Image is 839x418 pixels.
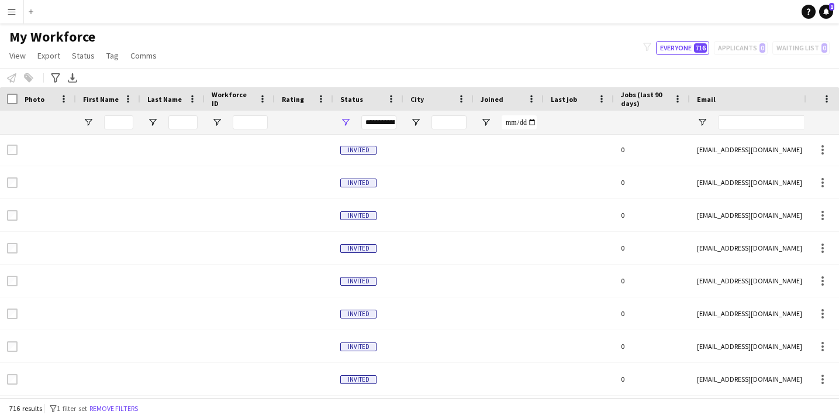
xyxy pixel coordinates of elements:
[410,95,424,104] span: City
[614,166,690,198] div: 0
[33,48,65,63] a: Export
[614,330,690,362] div: 0
[340,117,351,128] button: Open Filter Menu
[7,210,18,221] input: Row Selection is disabled for this row (unchecked)
[147,117,158,128] button: Open Filter Menu
[621,90,669,108] span: Jobs (last 90 days)
[9,50,26,61] span: View
[9,28,95,46] span: My Workforce
[340,310,377,318] span: Invited
[819,5,833,19] a: 1
[7,177,18,188] input: Row Selection is disabled for this row (unchecked)
[130,50,157,61] span: Comms
[697,117,707,128] button: Open Filter Menu
[126,48,161,63] a: Comms
[5,48,30,63] a: View
[65,71,80,85] app-action-btn: Export XLSX
[340,211,377,220] span: Invited
[481,95,503,104] span: Joined
[340,146,377,155] span: Invited
[7,243,18,253] input: Row Selection is disabled for this row (unchecked)
[106,50,119,61] span: Tag
[656,41,709,55] button: Everyone716
[67,48,99,63] a: Status
[551,95,577,104] span: Last job
[340,375,377,384] span: Invited
[233,115,268,129] input: Workforce ID Filter Input
[614,199,690,231] div: 0
[340,179,377,187] span: Invited
[282,95,304,104] span: Rating
[7,276,18,286] input: Row Selection is disabled for this row (unchecked)
[502,115,537,129] input: Joined Filter Input
[212,90,254,108] span: Workforce ID
[614,232,690,264] div: 0
[212,117,222,128] button: Open Filter Menu
[340,277,377,286] span: Invited
[87,402,140,415] button: Remove filters
[83,95,119,104] span: First Name
[7,145,18,155] input: Row Selection is disabled for this row (unchecked)
[25,95,44,104] span: Photo
[340,244,377,253] span: Invited
[410,117,421,128] button: Open Filter Menu
[697,95,716,104] span: Email
[7,374,18,385] input: Row Selection is disabled for this row (unchecked)
[431,115,467,129] input: City Filter Input
[57,404,87,413] span: 1 filter set
[7,309,18,319] input: Row Selection is disabled for this row (unchecked)
[7,341,18,352] input: Row Selection is disabled for this row (unchecked)
[168,115,198,129] input: Last Name Filter Input
[104,115,133,129] input: First Name Filter Input
[49,71,63,85] app-action-btn: Advanced filters
[614,297,690,330] div: 0
[829,3,834,11] span: 1
[694,43,707,53] span: 716
[614,265,690,297] div: 0
[614,133,690,166] div: 0
[614,363,690,395] div: 0
[102,48,123,63] a: Tag
[147,95,182,104] span: Last Name
[83,117,94,128] button: Open Filter Menu
[340,342,377,351] span: Invited
[37,50,60,61] span: Export
[481,117,491,128] button: Open Filter Menu
[72,50,95,61] span: Status
[340,95,363,104] span: Status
